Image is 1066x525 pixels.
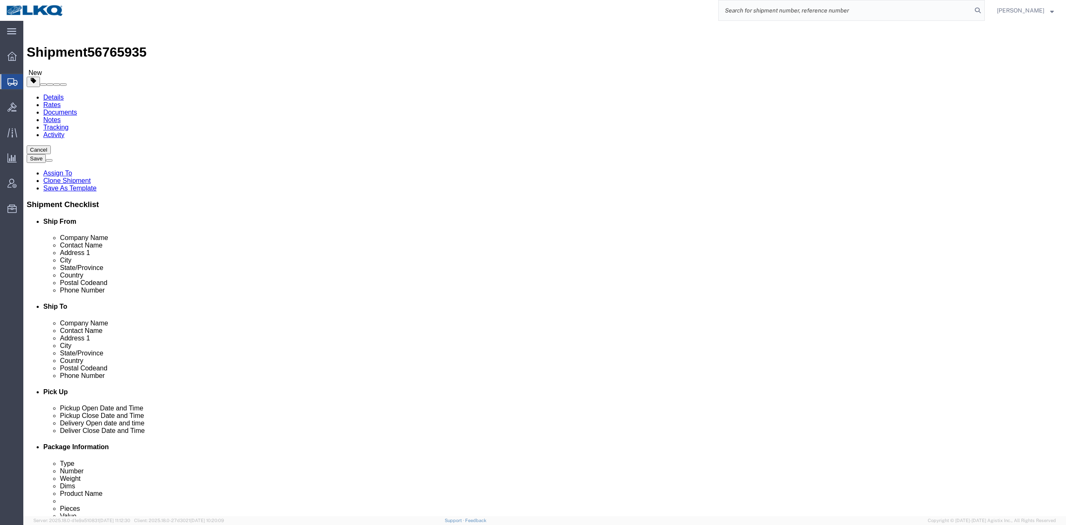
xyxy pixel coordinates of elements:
[33,518,130,523] span: Server: 2025.18.0-d1e9a510831
[134,518,224,523] span: Client: 2025.18.0-27d3021
[719,0,972,20] input: Search for shipment number, reference number
[23,21,1066,516] iframe: FS Legacy Container
[465,518,486,523] a: Feedback
[997,6,1044,15] span: Nick Marzano
[996,5,1054,15] button: [PERSON_NAME]
[6,4,64,17] img: logo
[99,518,130,523] span: [DATE] 11:12:30
[928,517,1056,524] span: Copyright © [DATE]-[DATE] Agistix Inc., All Rights Reserved
[445,518,466,523] a: Support
[190,518,224,523] span: [DATE] 10:20:09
